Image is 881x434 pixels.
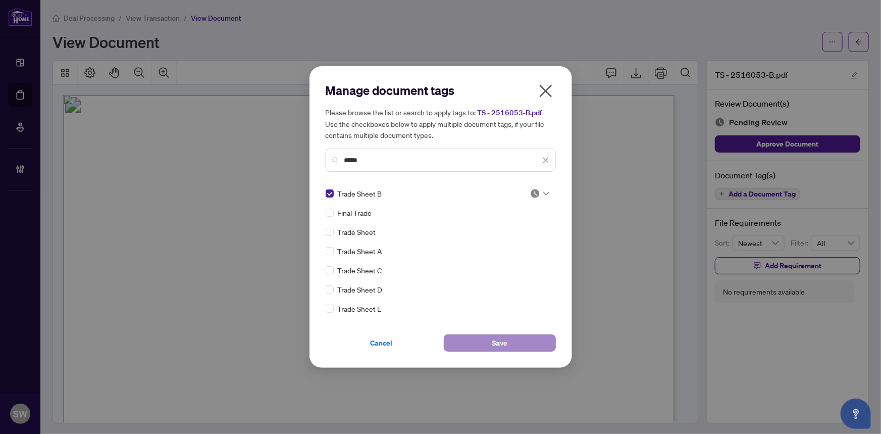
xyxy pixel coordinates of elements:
[338,207,372,218] span: Final Trade
[530,188,540,199] img: status
[841,399,871,429] button: Open asap
[338,303,382,314] span: Trade Sheet E
[371,335,393,351] span: Cancel
[492,335,507,351] span: Save
[326,82,556,99] h2: Manage document tags
[444,334,556,352] button: Save
[542,157,549,164] span: close
[338,284,383,295] span: Trade Sheet D
[530,188,549,199] span: Pending Review
[338,246,383,257] span: Trade Sheet A
[326,334,438,352] button: Cancel
[338,188,382,199] span: Trade Sheet B
[538,83,554,99] span: close
[478,108,542,117] span: TS - 2516053-B.pdf
[338,265,382,276] span: Trade Sheet C
[326,107,556,140] h5: Please browse the list or search to apply tags to: Use the checkboxes below to apply multiple doc...
[338,226,376,237] span: Trade Sheet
